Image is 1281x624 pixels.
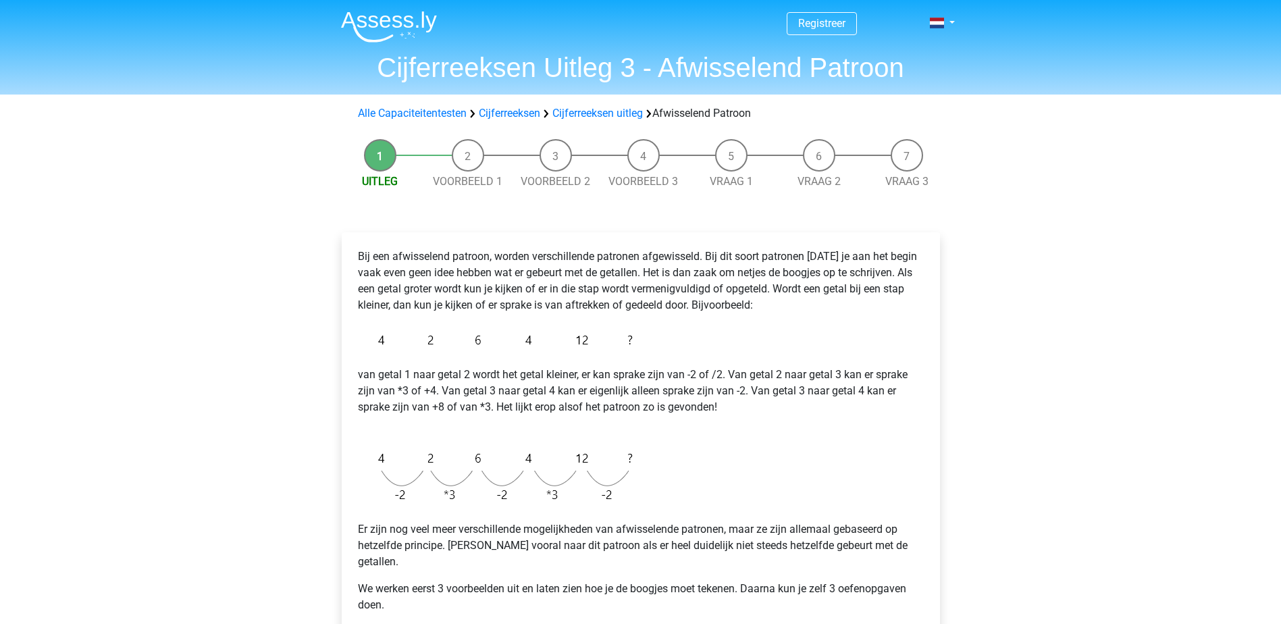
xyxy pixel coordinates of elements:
[798,175,841,188] a: Vraag 2
[341,11,437,43] img: Assessly
[358,367,924,432] p: van getal 1 naar getal 2 wordt het getal kleiner, er kan sprake zijn van -2 of /2. Van getal 2 na...
[358,581,924,613] p: We werken eerst 3 voorbeelden uit en laten zien hoe je de boogjes moet tekenen. Daarna kun je zel...
[358,107,467,120] a: Alle Capaciteitentesten
[358,521,924,570] p: Er zijn nog veel meer verschillende mogelijkheden van afwisselende patronen, maar ze zijn allemaa...
[330,51,951,84] h1: Cijferreeksen Uitleg 3 - Afwisselend Patroon
[352,105,929,122] div: Afwisselend Patroon
[798,17,845,30] a: Registreer
[358,442,639,511] img: Alternating_Example_intro_2.png
[358,249,924,313] p: Bij een afwisselend patroon, worden verschillende patronen afgewisseld. Bij dit soort patronen [D...
[552,107,643,120] a: Cijferreeksen uitleg
[479,107,540,120] a: Cijferreeksen
[362,175,398,188] a: Uitleg
[608,175,678,188] a: Voorbeeld 3
[885,175,929,188] a: Vraag 3
[521,175,590,188] a: Voorbeeld 2
[433,175,502,188] a: Voorbeeld 1
[358,324,639,356] img: Alternating_Example_intro_1.png
[710,175,753,188] a: Vraag 1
